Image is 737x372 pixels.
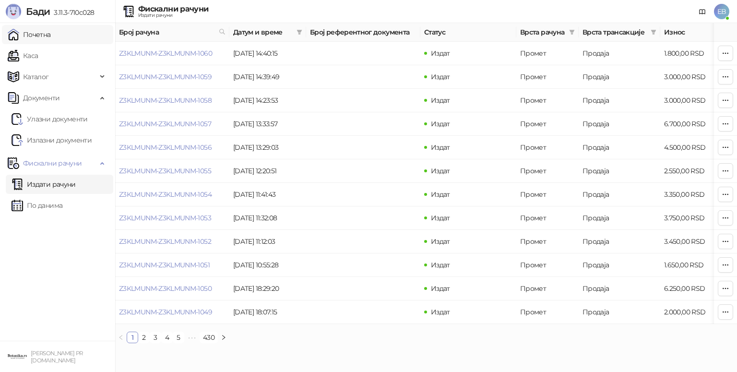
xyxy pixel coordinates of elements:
a: Z3KLMUNM-Z3KLMUNM-1049 [119,308,212,316]
span: left [118,335,124,340]
td: Продаја [579,89,660,112]
th: Врста трансакције [579,23,660,42]
a: Z3KLMUNM-Z3KLMUNM-1056 [119,143,212,152]
span: right [221,335,226,340]
span: Издат [431,72,450,81]
td: 1.800,00 RSD [660,42,727,65]
li: 4 [161,332,173,343]
td: Промет [516,183,579,206]
a: Z3KLMUNM-Z3KLMUNM-1051 [119,261,210,269]
td: Z3KLMUNM-Z3KLMUNM-1050 [115,277,229,300]
span: Издат [431,120,450,128]
span: filter [651,29,656,35]
td: 4.500,00 RSD [660,136,727,159]
td: [DATE] 13:29:03 [229,136,306,159]
td: 2.000,00 RSD [660,300,727,324]
a: Z3KLMUNM-Z3KLMUNM-1059 [119,72,212,81]
td: 6.700,00 RSD [660,112,727,136]
td: 2.550,00 RSD [660,159,727,183]
a: Z3KLMUNM-Z3KLMUNM-1054 [119,190,212,199]
td: Промет [516,42,579,65]
td: Продаја [579,206,660,230]
span: Издат [431,284,450,293]
td: Промет [516,206,579,230]
a: 430 [200,332,217,343]
td: Z3KLMUNM-Z3KLMUNM-1059 [115,65,229,89]
td: Z3KLMUNM-Z3KLMUNM-1057 [115,112,229,136]
td: Продаја [579,159,660,183]
td: Z3KLMUNM-Z3KLMUNM-1053 [115,206,229,230]
span: Издат [431,190,450,199]
a: Издати рачуни [12,175,76,194]
span: Издат [431,143,450,152]
td: Продаја [579,112,660,136]
span: ••• [184,332,200,343]
td: 3.000,00 RSD [660,89,727,112]
li: Следећих 5 Страна [184,332,200,343]
td: [DATE] 11:41:43 [229,183,306,206]
a: Z3KLMUNM-Z3KLMUNM-1055 [119,167,211,175]
span: Бади [26,6,50,17]
td: Z3KLMUNM-Z3KLMUNM-1056 [115,136,229,159]
li: Претходна страна [115,332,127,343]
span: 3.11.3-710c028 [50,8,94,17]
td: [DATE] 18:29:20 [229,277,306,300]
a: Излазни документи [12,131,92,150]
a: 5 [173,332,184,343]
a: Z3KLMUNM-Z3KLMUNM-1052 [119,237,211,246]
li: Следећа страна [218,332,229,343]
span: Број рачуна [119,27,215,37]
span: Издат [431,308,450,316]
small: [PERSON_NAME] PR [DOMAIN_NAME] [31,350,83,364]
td: Промет [516,253,579,277]
td: Продаја [579,183,660,206]
a: Z3KLMUNM-Z3KLMUNM-1058 [119,96,212,105]
td: Продаја [579,230,660,253]
td: Промет [516,230,579,253]
td: 3.450,00 RSD [660,230,727,253]
li: 2 [138,332,150,343]
td: [DATE] 10:55:28 [229,253,306,277]
td: [DATE] 14:40:15 [229,42,306,65]
a: Z3KLMUNM-Z3KLMUNM-1060 [119,49,212,58]
td: Z3KLMUNM-Z3KLMUNM-1051 [115,253,229,277]
td: Продаја [579,277,660,300]
img: 64x64-companyLogo-0e2e8aaa-0bd2-431b-8613-6e3c65811325.png [8,347,27,366]
button: right [218,332,229,343]
td: 6.250,00 RSD [660,277,727,300]
td: [DATE] 12:20:51 [229,159,306,183]
a: 1 [127,332,138,343]
a: Z3KLMUNM-Z3KLMUNM-1053 [119,214,211,222]
span: Издат [431,261,450,269]
span: Документи [23,88,59,108]
td: Z3KLMUNM-Z3KLMUNM-1060 [115,42,229,65]
a: 2 [139,332,149,343]
a: По данима [12,196,62,215]
td: Промет [516,300,579,324]
span: filter [297,29,302,35]
td: 3.350,00 RSD [660,183,727,206]
td: [DATE] 18:07:15 [229,300,306,324]
span: filter [569,29,575,35]
td: [DATE] 11:32:08 [229,206,306,230]
td: Промет [516,159,579,183]
span: Издат [431,49,450,58]
td: Z3KLMUNM-Z3KLMUNM-1055 [115,159,229,183]
td: 3.000,00 RSD [660,65,727,89]
span: Фискални рачуни [23,154,82,173]
a: Z3KLMUNM-Z3KLMUNM-1057 [119,120,211,128]
th: Врста рачуна [516,23,579,42]
span: Врста рачуна [520,27,565,37]
div: Фискални рачуни [138,5,208,13]
td: [DATE] 13:33:57 [229,112,306,136]
th: Број референтног документа [306,23,420,42]
span: EB [714,4,729,19]
td: Промет [516,277,579,300]
td: Промет [516,136,579,159]
span: filter [295,25,304,39]
td: [DATE] 14:23:53 [229,89,306,112]
td: Промет [516,65,579,89]
td: Продаја [579,136,660,159]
